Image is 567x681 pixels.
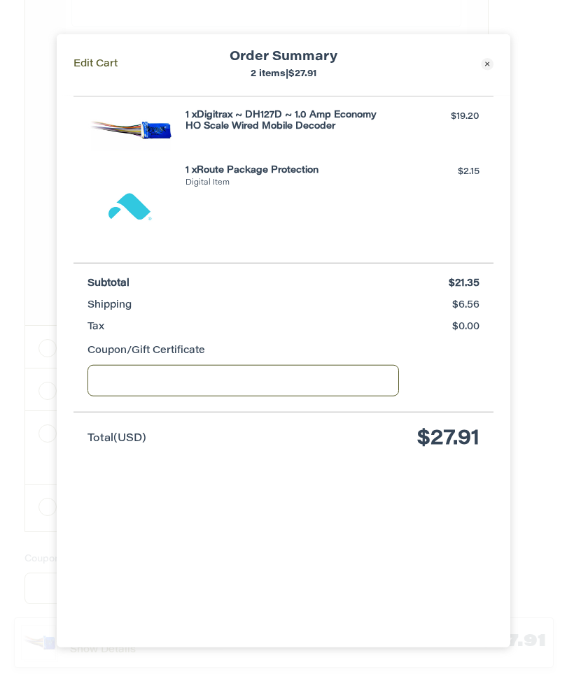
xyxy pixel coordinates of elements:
div: $2.15 [381,164,479,178]
span: Total (USD) [87,433,146,443]
input: Gift Certificate or Coupon Code [87,365,399,396]
span: Tax [87,322,104,331]
div: Coupon/Gift Certificate [87,343,479,358]
span: $6.56 [452,301,479,310]
span: $27.91 [417,428,479,449]
h4: 1 x Route Package Protection [185,164,378,175]
span: $0.00 [452,322,479,331]
div: $19.20 [381,110,479,124]
div: Order Summary [178,50,388,80]
a: Edit Cart [73,50,178,80]
span: Shipping [87,301,132,310]
span: $21.35 [449,279,479,289]
h4: 1 x Digitrax ~ DH127D ~ 1.0 Amp Economy HO Scale Wired Mobile Decoder [185,110,378,133]
span: Subtotal [87,279,129,289]
button: Apply [406,365,480,396]
li: Digital Item [185,178,378,189]
div: 2 items | $27.91 [178,69,388,80]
